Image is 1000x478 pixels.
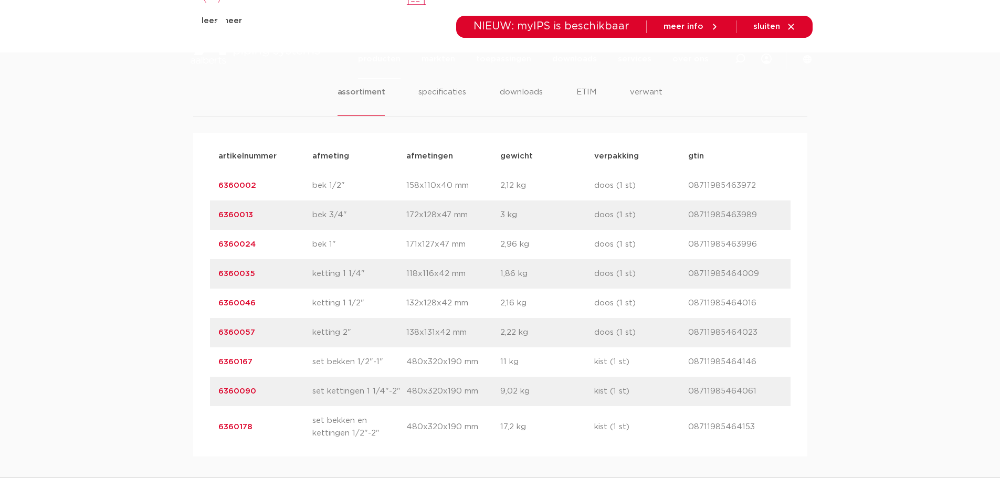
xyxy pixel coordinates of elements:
[672,39,709,79] a: over ons
[406,150,500,163] p: afmetingen
[500,268,594,280] p: 1,86 kg
[688,238,782,251] p: 08711985463996
[218,240,256,248] a: 6360024
[312,297,406,310] p: ketting 1 1/2"
[594,179,688,192] p: doos (1 st)
[406,385,500,398] p: 480x320x190 mm
[312,356,406,368] p: set bekken 1/2"-1"
[406,356,500,368] p: 480x320x190 mm
[618,39,651,79] a: services
[312,238,406,251] p: bek 1"
[312,415,406,440] p: set bekken en kettingen 1/2"-2"
[664,22,719,31] a: meer info
[218,299,256,307] a: 6360046
[688,421,782,433] p: 08711985464153
[664,23,703,30] span: meer info
[594,356,688,368] p: kist (1 st)
[312,268,406,280] p: ketting 1 1/4"
[218,387,256,395] a: 6360090
[218,270,255,278] a: 6360035
[688,356,782,368] p: 08711985464146
[594,238,688,251] p: doos (1 st)
[753,23,780,30] span: sluiten
[500,209,594,221] p: 3 kg
[594,385,688,398] p: kist (1 st)
[688,179,782,192] p: 08711985463972
[594,297,688,310] p: doos (1 st)
[406,421,500,433] p: 480x320x190 mm
[218,358,252,366] a: 6360167
[218,182,256,189] a: 6360002
[358,39,401,79] a: producten
[552,39,597,79] a: downloads
[500,356,594,368] p: 11 kg
[312,179,406,192] p: bek 1/2"
[500,421,594,433] p: 17,2 kg
[688,326,782,339] p: 08711985464023
[218,150,312,163] p: artikelnummer
[218,423,252,431] a: 6360178
[500,385,594,398] p: 9,02 kg
[312,209,406,221] p: bek 3/4"
[358,39,709,79] nav: Menu
[500,150,594,163] p: gewicht
[688,297,782,310] p: 08711985464016
[312,326,406,339] p: ketting 2"
[594,421,688,433] p: kist (1 st)
[422,39,455,79] a: markten
[406,238,500,251] p: 171x127x47 mm
[218,328,255,336] a: 6360057
[312,150,406,163] p: afmeting
[594,209,688,221] p: doos (1 st)
[688,385,782,398] p: 08711985464061
[218,211,253,219] a: 6360013
[500,326,594,339] p: 2,22 kg
[688,150,782,163] p: gtin
[406,179,500,192] p: 158x110x40 mm
[500,86,543,116] li: downloads
[594,326,688,339] p: doos (1 st)
[500,238,594,251] p: 2,96 kg
[476,39,531,79] a: toepassingen
[312,385,406,398] p: set kettingen 1 1/4"-2"
[576,86,596,116] li: ETIM
[338,86,385,116] li: assortiment
[753,22,796,31] a: sluiten
[473,21,629,31] span: NIEUW: myIPS is beschikbaar
[406,326,500,339] p: 138x131x42 mm
[630,86,662,116] li: verwant
[500,179,594,192] p: 2,12 kg
[406,297,500,310] p: 132x128x42 mm
[594,150,688,163] p: verpakking
[406,209,500,221] p: 172x128x47 mm
[418,86,466,116] li: specificaties
[688,268,782,280] p: 08711985464009
[688,209,782,221] p: 08711985463989
[500,297,594,310] p: 2,16 kg
[594,268,688,280] p: doos (1 st)
[406,268,500,280] p: 118x116x42 mm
